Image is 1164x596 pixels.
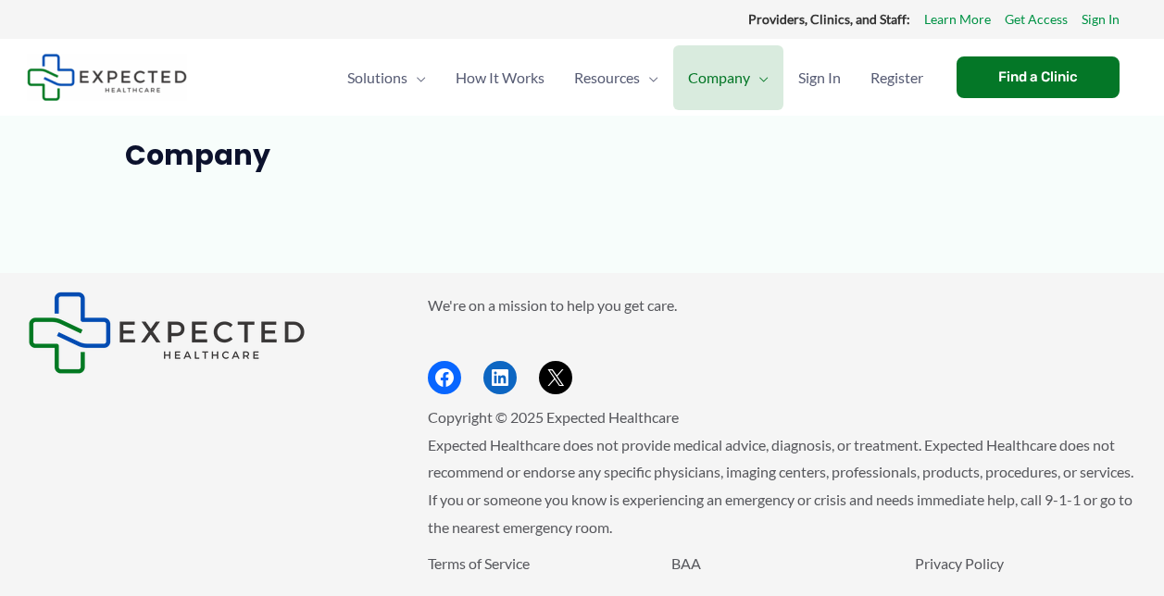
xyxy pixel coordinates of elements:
[559,45,673,110] a: ResourcesMenu Toggle
[1005,7,1068,31] a: Get Access
[332,45,441,110] a: SolutionsMenu Toggle
[456,45,544,110] span: How It Works
[428,292,1136,394] aside: Footer Widget 2
[671,554,701,572] a: BAA
[428,408,679,426] span: Copyright © 2025 Expected Healthcare
[125,139,1039,172] h1: Company
[1082,7,1120,31] a: Sign In
[347,45,407,110] span: Solutions
[428,554,530,572] a: Terms of Service
[332,45,938,110] nav: Primary Site Navigation
[957,56,1120,98] a: Find a Clinic
[673,45,783,110] a: CompanyMenu Toggle
[924,7,991,31] a: Learn More
[856,45,938,110] a: Register
[428,292,1136,319] p: We're on a mission to help you get care.
[441,45,559,110] a: How It Works
[407,45,426,110] span: Menu Toggle
[798,45,841,110] span: Sign In
[28,292,382,374] aside: Footer Widget 1
[688,45,750,110] span: Company
[748,11,910,27] strong: Providers, Clinics, and Staff:
[640,45,658,110] span: Menu Toggle
[28,292,306,374] img: Expected Healthcare Logo - side, dark font, small
[750,45,769,110] span: Menu Toggle
[428,436,1133,536] span: Expected Healthcare does not provide medical advice, diagnosis, or treatment. Expected Healthcare...
[574,45,640,110] span: Resources
[783,45,856,110] a: Sign In
[27,54,187,101] img: Expected Healthcare Logo - side, dark font, small
[870,45,923,110] span: Register
[915,554,1004,572] a: Privacy Policy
